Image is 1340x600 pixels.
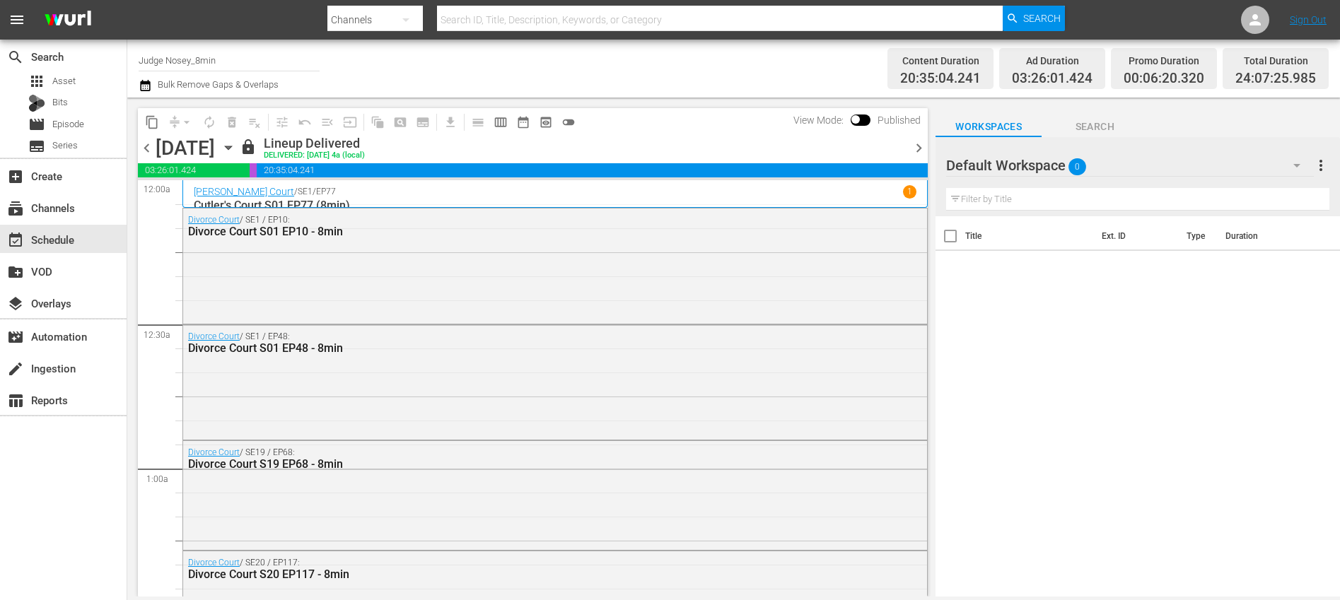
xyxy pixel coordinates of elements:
span: Revert to Primary Episode [293,111,316,134]
span: Customize Events [266,108,293,136]
span: 20:35:04.241 [257,163,928,177]
span: Select an event to delete [221,111,243,134]
span: Schedule [7,232,24,249]
div: [DATE] [156,136,215,160]
span: Channels [7,200,24,217]
a: Divorce Court [188,558,240,567]
span: VOD [7,264,24,281]
th: Duration [1217,216,1302,256]
span: Toggle to switch from Published to Draft view. [851,114,861,124]
div: Divorce Court S01 EP10 - 8min [188,225,845,238]
div: Default Workspace [946,146,1314,185]
span: more_vert [1312,157,1329,174]
span: Week Calendar View [489,111,512,134]
span: Download as CSV [434,108,462,136]
a: Sign Out [1290,14,1327,25]
p: EP77 [316,187,336,196]
span: 24:07:25.985 [1235,71,1316,87]
span: Series [28,138,45,155]
span: toggle_off [561,115,576,129]
div: Divorce Court S19 EP68 - 8min [188,457,845,471]
span: Automation [7,329,24,346]
th: Type [1178,216,1217,256]
span: 0 [1068,152,1086,182]
th: Ext. ID [1093,216,1177,256]
p: SE1 / [298,187,316,196]
span: Published [870,114,928,126]
span: Search [7,49,24,66]
span: 20:35:04.241 [900,71,981,87]
span: Create Series Block [412,111,434,134]
span: Reports [7,392,24,409]
span: Bits [52,95,68,110]
div: Divorce Court S20 EP117 - 8min [188,567,845,581]
span: chevron_left [138,139,156,157]
div: Ad Duration [1012,51,1093,71]
span: Search [1042,118,1148,136]
span: preview_outlined [539,115,553,129]
span: Clear Lineup [243,111,266,134]
span: 00:06:20.320 [250,163,257,177]
div: Total Duration [1235,51,1316,71]
a: Divorce Court [188,331,240,341]
div: Lineup Delivered [264,136,365,151]
span: Asset [28,73,45,90]
span: Month Calendar View [512,111,535,134]
span: 24 hours Lineup View is OFF [557,111,580,134]
span: Fill episodes with ad slates [316,111,339,134]
th: Title [965,216,1093,256]
a: Divorce Court [188,447,240,457]
span: chevron_right [910,139,928,157]
div: Divorce Court S01 EP48 - 8min [188,341,845,355]
span: Overlays [7,295,24,312]
div: Content Duration [900,51,981,71]
span: content_copy [145,115,159,129]
span: 03:26:01.424 [138,163,250,177]
div: Promo Duration [1124,51,1204,71]
button: more_vert [1312,148,1329,182]
a: [PERSON_NAME] Court [194,186,294,197]
span: Workspaces [936,118,1042,136]
span: lock [240,139,257,155]
span: Remove Gaps & Overlaps [163,111,198,134]
a: Divorce Court [188,215,240,225]
span: Asset [52,74,76,88]
div: / SE19 / EP68: [188,447,845,471]
span: Bulk Remove Gaps & Overlaps [156,79,279,90]
span: Episode [52,117,84,131]
div: / SE1 / EP10: [188,215,845,238]
span: date_range_outlined [516,115,530,129]
span: View Mode: [786,114,851,126]
span: Loop Content [198,111,221,134]
span: Episode [28,116,45,133]
span: Copy Lineup [141,111,163,134]
span: Refresh All Search Blocks [361,108,389,136]
div: / SE20 / EP117: [188,558,845,581]
div: DELIVERED: [DATE] 4a (local) [264,151,365,160]
span: 03:26:01.424 [1012,71,1093,87]
span: Update Metadata from Key Asset [339,111,361,134]
div: / SE1 / EP48: [188,331,845,355]
span: Series [52,139,78,153]
span: menu [8,11,25,28]
span: View Backup [535,111,557,134]
span: Create Search Block [389,111,412,134]
span: Day Calendar View [462,108,489,136]
p: 1 [907,187,912,196]
span: 00:06:20.320 [1124,71,1204,87]
p: Cutler's Court S01 EP77 (8min) [194,199,916,212]
img: ans4CAIJ8jUAAAAAAAAAAAAAAAAAAAAAAAAgQb4GAAAAAAAAAAAAAAAAAAAAAAAAJMjXAAAAAAAAAAAAAAAAAAAAAAAAgAT5G... [34,4,102,37]
p: / [294,187,298,196]
button: Search [1003,6,1065,31]
span: calendar_view_week_outlined [494,115,508,129]
div: Bits [28,95,45,112]
span: Search [1023,6,1061,31]
span: Ingestion [7,360,24,377]
span: Create [7,168,24,185]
